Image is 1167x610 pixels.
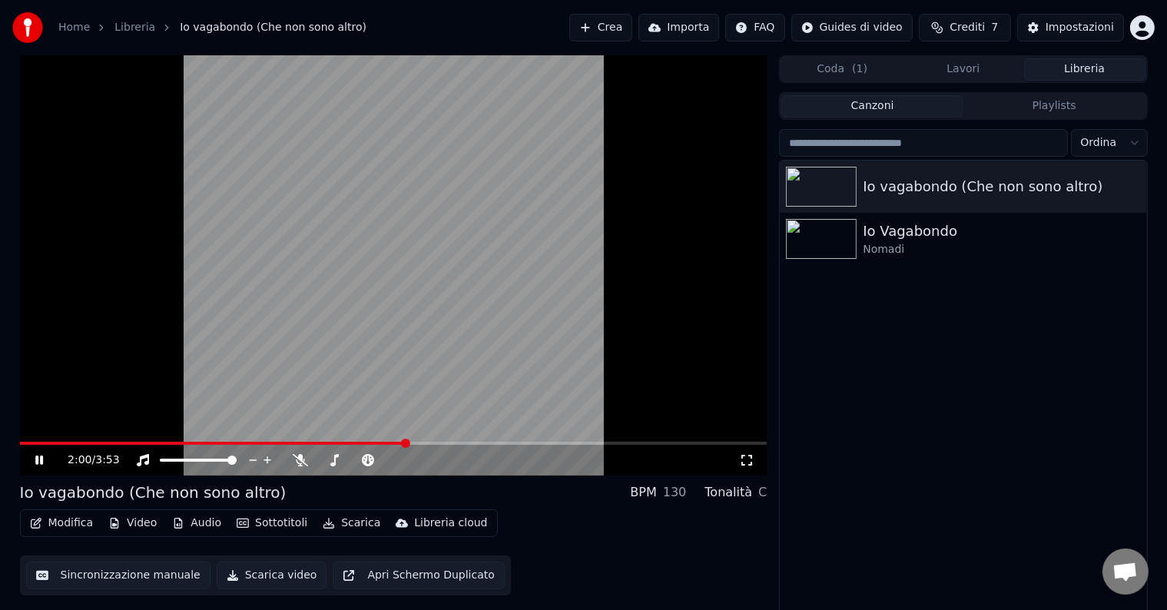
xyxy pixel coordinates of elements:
[852,61,867,77] span: ( 1 )
[217,562,327,589] button: Scarica video
[20,482,287,503] div: Io vagabondo (Che non sono altro)
[781,95,963,118] button: Canzoni
[863,220,1140,242] div: Io Vagabondo
[903,58,1024,81] button: Lavori
[95,453,119,468] span: 3:53
[58,20,90,35] a: Home
[166,512,227,534] button: Audio
[333,562,504,589] button: Apri Schermo Duplicato
[180,20,366,35] span: Io vagabondo (Che non sono altro)
[758,483,767,502] div: C
[1024,58,1145,81] button: Libreria
[1017,14,1124,41] button: Impostazioni
[630,483,656,502] div: BPM
[569,14,632,41] button: Crea
[863,176,1140,197] div: Io vagabondo (Che non sono altro)
[863,242,1140,257] div: Nomadi
[68,453,104,468] div: /
[102,512,163,534] button: Video
[963,95,1145,118] button: Playlists
[68,453,91,468] span: 2:00
[114,20,155,35] a: Libreria
[24,512,100,534] button: Modifica
[781,58,903,81] button: Coda
[1046,20,1114,35] div: Impostazioni
[725,14,784,41] button: FAQ
[950,20,985,35] span: Crediti
[26,562,211,589] button: Sincronizzazione manuale
[1102,549,1149,595] a: Aprire la chat
[991,20,998,35] span: 7
[414,516,487,531] div: Libreria cloud
[919,14,1011,41] button: Crediti7
[638,14,719,41] button: Importa
[663,483,687,502] div: 130
[58,20,366,35] nav: breadcrumb
[12,12,43,43] img: youka
[791,14,913,41] button: Guides di video
[230,512,313,534] button: Sottotitoli
[705,483,752,502] div: Tonalità
[1081,135,1117,151] span: Ordina
[317,512,386,534] button: Scarica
